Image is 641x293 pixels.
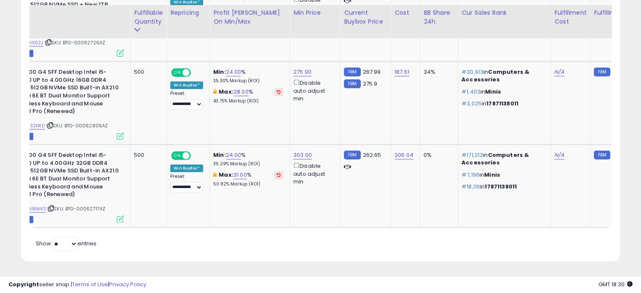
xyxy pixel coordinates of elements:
span: Show: entries [36,239,97,247]
div: Fulfillable Quantity [134,8,163,26]
p: in [461,183,544,191]
p: 35.29% Markup (ROI) [213,161,283,167]
div: Cost [394,8,416,17]
div: Preset: [170,91,203,110]
span: Minis [484,171,500,179]
div: Min Price [293,8,337,17]
span: #3,025 [461,99,482,108]
a: 28.00 [233,88,249,96]
div: % [213,151,283,167]
span: Minis [485,88,501,96]
span: 262.65 [363,151,381,159]
a: B0B5832KRD [15,122,45,129]
a: 303.00 [293,151,312,159]
b: Max: [219,88,233,96]
span: #7,196 [461,171,480,179]
a: N/A [554,151,564,159]
span: 267.99 [363,68,381,76]
b: HP 600 G4 SFF Desktop Intel i5-8400 UP to 4.00GHz 32GB DDR4 New 512GB NVMe SSD Built-in AX210 Wi-... [16,151,119,200]
a: N/A [554,68,564,76]
div: 34% [424,68,451,76]
div: Current Buybox Price [344,8,387,26]
span: 275.9 [363,80,378,88]
a: 31.00 [233,171,247,179]
div: Disable auto adjust min [293,78,334,102]
div: 0% [424,151,451,159]
p: in [461,151,544,167]
span: ON [172,152,182,159]
a: 24.00 [226,68,241,76]
span: #30,913 [461,68,483,76]
div: seller snap | | [8,281,146,289]
span: #171,212 [461,151,483,159]
b: HP 600 G4 SFF Desktop Intel i5-8400 UP to 4.00GHz 16GB DDR4 New 512GB NVMe SSD Built-in AX210 Wi-... [16,68,119,117]
small: FBM [594,151,610,159]
div: % [213,88,283,104]
span: | SKU: BTG-00062805AZ [46,122,108,129]
div: % [213,68,283,84]
p: in [461,68,544,83]
p: in [461,88,544,96]
span: | SKU: BTG-00062726AZ [45,39,106,46]
div: Repricing [170,8,206,17]
a: Privacy Policy [109,280,146,288]
div: Fulfillment [594,8,628,17]
span: #6,614 [461,5,480,13]
div: % [213,171,283,187]
b: Min: [213,151,226,159]
span: OFF [190,152,203,159]
span: #1,403 [461,88,480,96]
small: FBM [344,79,360,88]
span: | SKU: BTG-00062717AZ [47,205,106,212]
span: Computers & Accessories [461,151,529,167]
div: Win BuyBox * [170,81,203,89]
span: 17871138011 [485,183,517,191]
div: Fulfillment Cost [554,8,587,26]
a: B0B57V8M4G [15,205,46,212]
th: The percentage added to the cost of goods (COGS) that forms the calculator for Min & Max prices. [210,5,290,38]
p: 35.30% Markup (ROI) [213,78,283,84]
small: FBM [344,67,360,76]
p: 43.75% Markup (ROI) [213,98,283,104]
b: Max: [219,171,233,179]
div: Preset: [170,174,203,193]
span: ON [172,69,182,76]
div: Disable auto adjust min [293,161,334,185]
a: Terms of Use [72,280,108,288]
p: in [461,100,544,108]
span: 17871138011 [486,99,518,108]
small: FBM [594,67,610,76]
a: 24.00 [226,151,241,159]
div: 500 [134,68,160,76]
span: 2025-09-7 18:30 GMT [598,280,633,288]
p: 50.82% Markup (ROI) [213,181,283,187]
span: OFF [190,69,203,76]
span: Minis [485,5,501,13]
p: in [461,171,544,179]
strong: Copyright [8,280,39,288]
div: Profit [PERSON_NAME] on Min/Max [213,8,286,26]
div: BB Share 24h. [424,8,454,26]
div: Win BuyBox * [170,164,203,172]
small: FBM [344,151,360,159]
div: 500 [134,151,160,159]
a: 206.04 [394,151,413,159]
div: Cur Sales Rank [461,8,547,17]
a: 187.61 [394,68,409,76]
a: 275.90 [293,68,311,76]
b: Min: [213,68,226,76]
span: #18,116 [461,183,480,191]
span: Computers & Accessories [461,68,529,83]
